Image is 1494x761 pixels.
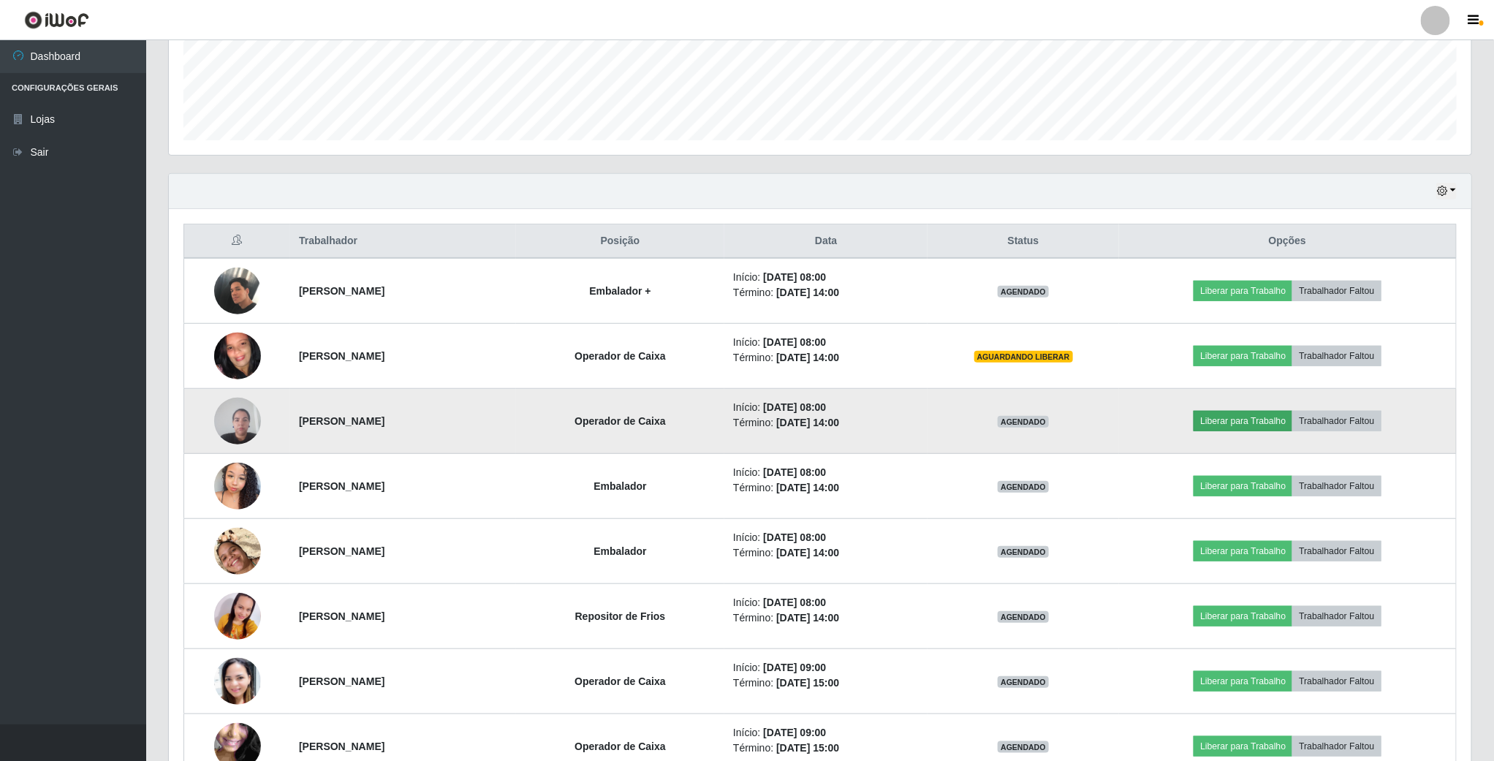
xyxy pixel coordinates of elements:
img: 1731148670684.jpeg [214,390,261,452]
span: AGENDADO [998,546,1049,558]
button: Liberar para Trabalho [1194,671,1292,692]
th: Opções [1119,224,1457,259]
li: Término: [733,480,919,496]
button: Trabalhador Faltou [1292,281,1381,301]
time: [DATE] 09:00 [763,727,826,738]
button: Trabalhador Faltou [1292,541,1381,561]
th: Status [928,224,1118,259]
time: [DATE] 08:00 [763,597,826,608]
li: Início: [733,465,919,480]
strong: Embalador + [589,285,651,297]
strong: Operador de Caixa [575,350,666,362]
span: AGENDADO [998,481,1049,493]
time: [DATE] 09:00 [763,662,826,673]
button: Liberar para Trabalho [1194,281,1292,301]
time: [DATE] 14:00 [776,482,839,493]
th: Data [724,224,928,259]
span: AGUARDANDO LIBERAR [974,351,1073,363]
strong: [PERSON_NAME] [299,480,384,492]
button: Liberar para Trabalho [1194,606,1292,626]
li: Início: [733,725,919,741]
li: Início: [733,530,919,545]
time: [DATE] 14:00 [776,417,839,428]
strong: [PERSON_NAME] [299,545,384,557]
li: Início: [733,595,919,610]
li: Início: [733,660,919,675]
img: CoreUI Logo [24,11,89,29]
button: Liberar para Trabalho [1194,411,1292,431]
span: AGENDADO [998,416,1049,428]
time: [DATE] 14:00 [776,352,839,363]
button: Trabalhador Faltou [1292,606,1381,626]
strong: [PERSON_NAME] [299,285,384,297]
button: Liberar para Trabalho [1194,541,1292,561]
time: [DATE] 15:00 [776,742,839,754]
button: Liberar para Trabalho [1194,476,1292,496]
strong: Operador de Caixa [575,741,666,752]
li: Término: [733,285,919,300]
li: Término: [733,545,919,561]
strong: Embalador [594,545,646,557]
time: [DATE] 08:00 [763,466,826,478]
button: Trabalhador Faltou [1292,411,1381,431]
li: Término: [733,675,919,691]
strong: Embalador [594,480,646,492]
time: [DATE] 08:00 [763,336,826,348]
strong: [PERSON_NAME] [299,610,384,622]
button: Trabalhador Faltou [1292,476,1381,496]
strong: [PERSON_NAME] [299,741,384,752]
img: 1742564101820.jpeg [214,510,261,593]
strong: [PERSON_NAME] [299,415,384,427]
img: 1713917056959.jpeg [214,654,261,710]
button: Liberar para Trabalho [1194,736,1292,757]
strong: Operador de Caixa [575,415,666,427]
button: Trabalhador Faltou [1292,346,1381,366]
time: [DATE] 14:00 [776,287,839,298]
th: Posição [516,224,724,259]
img: 1735257237444.jpeg [214,455,261,517]
li: Início: [733,335,919,350]
img: 1722642287438.jpeg [214,567,261,665]
button: Trabalhador Faltou [1292,671,1381,692]
strong: Repositor de Frios [575,610,666,622]
th: Trabalhador [290,224,516,259]
span: AGENDADO [998,741,1049,753]
li: Início: [733,400,919,415]
span: AGENDADO [998,611,1049,623]
button: Liberar para Trabalho [1194,346,1292,366]
span: AGENDADO [998,676,1049,688]
strong: Operador de Caixa [575,675,666,687]
time: [DATE] 14:00 [776,612,839,624]
img: 1736084148883.jpeg [214,260,261,322]
strong: [PERSON_NAME] [299,350,384,362]
time: [DATE] 08:00 [763,271,826,283]
time: [DATE] 14:00 [776,547,839,559]
li: Término: [733,610,919,626]
time: [DATE] 15:00 [776,677,839,689]
img: 1701891502546.jpeg [214,304,261,408]
time: [DATE] 08:00 [763,531,826,543]
li: Término: [733,741,919,756]
button: Trabalhador Faltou [1292,736,1381,757]
span: AGENDADO [998,286,1049,298]
li: Término: [733,350,919,366]
li: Término: [733,415,919,431]
time: [DATE] 08:00 [763,401,826,413]
strong: [PERSON_NAME] [299,675,384,687]
li: Início: [733,270,919,285]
